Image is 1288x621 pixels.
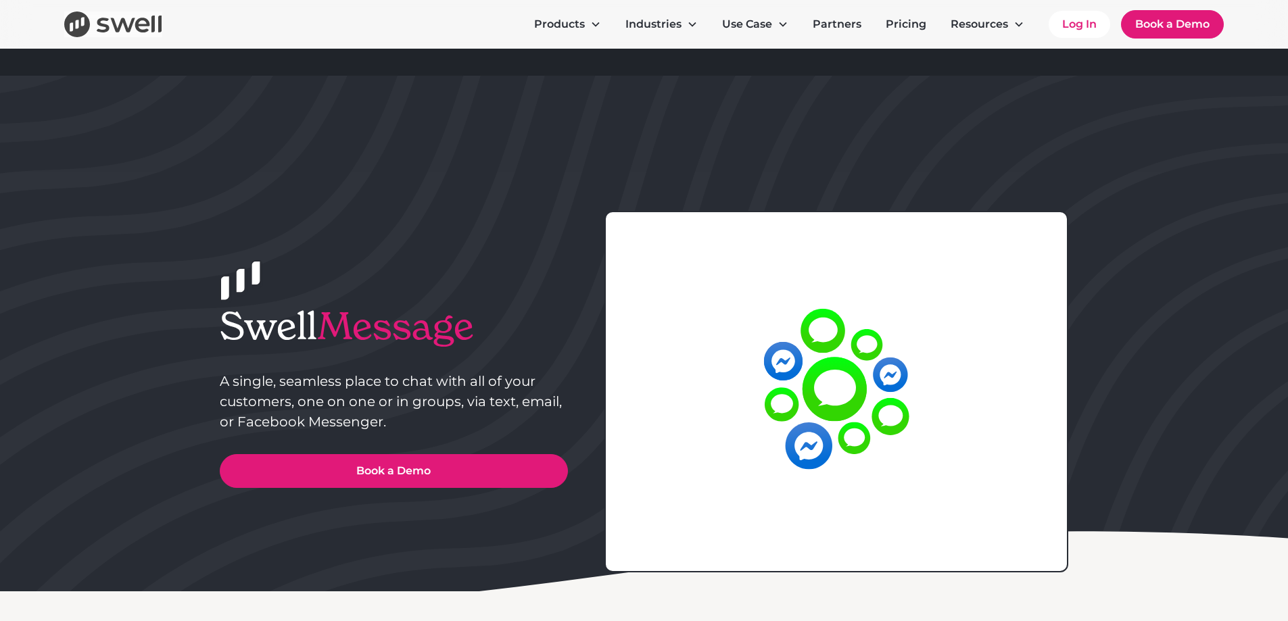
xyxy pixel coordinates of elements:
a: home [64,11,162,37]
div: Resources [940,11,1035,38]
div: Industries [625,16,682,32]
div: Products [534,16,585,32]
div: Products [523,11,612,38]
div: Resources [951,16,1008,32]
h1: Swell [220,303,568,349]
div: Industries [615,11,709,38]
a: Book a Demo [1121,10,1224,39]
div: Use Case [722,16,772,32]
a: Book a Demo [220,454,568,488]
a: Pricing [875,11,937,38]
a: Partners [802,11,872,38]
a: Log In [1049,11,1110,38]
div: Use Case [711,11,799,38]
span: Message [317,302,474,350]
p: A single, seamless place to chat with all of your customers, one on one or in groups, via text, e... [220,371,568,432]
